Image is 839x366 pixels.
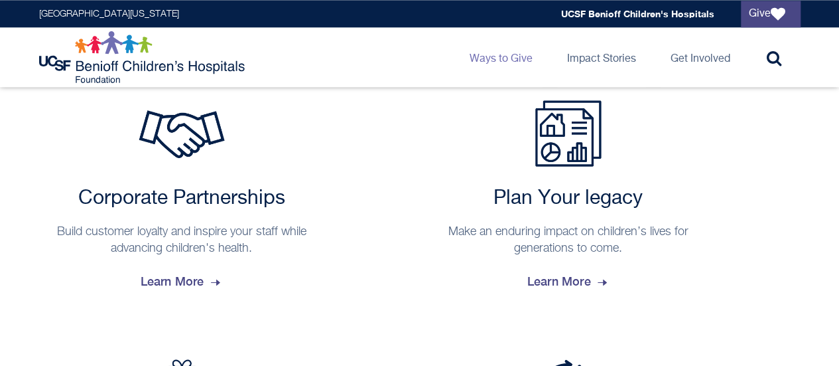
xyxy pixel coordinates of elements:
img: Plan your legacy [535,100,602,167]
a: Plan your legacy Plan Your legacy Make an enduring impact on children’s lives for generations to ... [426,100,711,300]
h2: Corporate Partnerships [46,187,318,211]
a: Impact Stories [556,27,647,87]
a: Give [741,1,801,27]
a: Ways to Give [459,27,543,87]
p: Build customer loyalty and inspire your staff while advancing children's health. [46,224,318,257]
p: Make an enduring impact on children’s lives for generations to come. [432,224,704,257]
h2: Plan Your legacy [432,187,704,211]
span: Learn More [141,264,223,300]
img: Logo for UCSF Benioff Children's Hospitals Foundation [39,31,248,84]
a: [GEOGRAPHIC_DATA][US_STATE] [39,9,179,19]
a: Corporate Partnerships Corporate Partnerships Build customer loyalty and inspire your staff while... [39,100,324,300]
img: Corporate Partnerships [139,110,225,159]
a: Get Involved [660,27,741,87]
span: Learn More [527,264,610,300]
a: UCSF Benioff Children's Hospitals [561,8,714,19]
